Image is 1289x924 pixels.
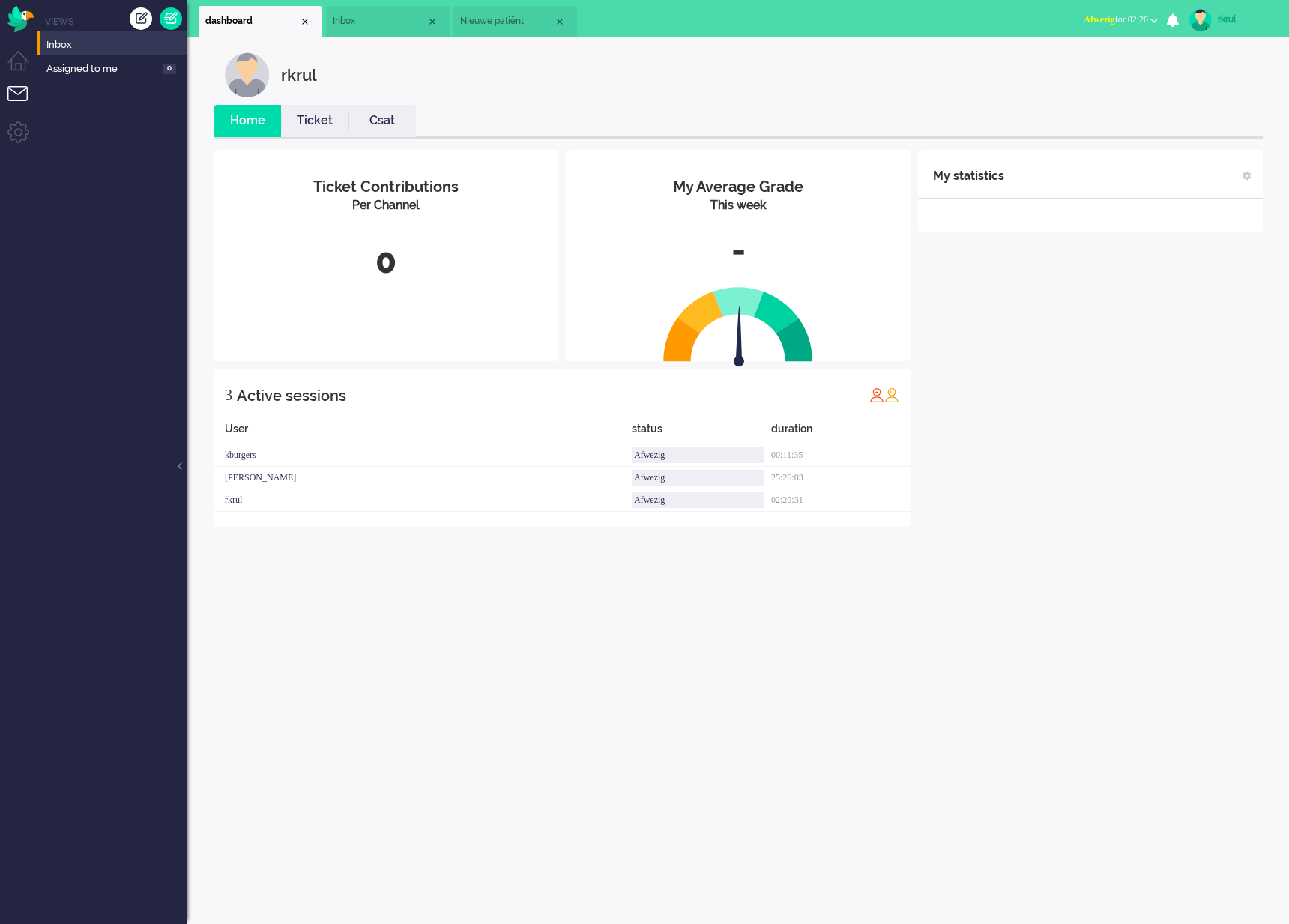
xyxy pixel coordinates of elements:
[299,16,311,28] div: Close tab
[7,6,34,32] img: flow_omnibird.svg
[214,467,632,489] div: [PERSON_NAME]
[281,112,348,130] a: Ticket
[577,176,899,198] div: My Average Grade
[225,197,547,214] div: Per Channel
[663,286,813,362] img: semi_circle.svg
[869,387,884,402] img: profile_red.svg
[43,60,187,76] a: Assigned to me 0
[707,306,771,370] img: arrow.svg
[933,161,1004,191] div: My statistics
[7,10,34,21] a: Omnidesk
[348,105,416,137] li: Csat
[1189,9,1212,31] img: avatar
[771,421,911,444] div: duration
[199,6,322,37] li: Dashboard
[632,492,764,508] div: Afwezig
[7,51,41,85] li: Dashboard menu
[1218,12,1274,27] div: rkrul
[453,6,577,37] li: 11649
[1075,4,1167,37] li: Afwezigfor 02:20
[7,121,41,155] li: Admin menu
[884,387,899,402] img: profile_orange.svg
[214,444,632,467] div: kburgers
[7,86,41,120] li: Tickets menu
[281,105,348,137] li: Ticket
[225,237,547,286] div: 0
[1186,9,1274,31] a: rkrul
[214,105,281,137] li: Home
[237,381,346,411] div: Active sessions
[214,112,281,130] a: Home
[205,15,299,28] span: dashboard
[771,444,911,467] div: 00:11:35
[225,52,270,97] img: customer.svg
[214,421,632,444] div: User
[348,112,416,130] a: Csat
[1084,14,1114,25] span: Afwezig
[771,489,911,512] div: 02:20:31
[577,197,899,214] div: This week
[333,15,426,28] span: Inbox
[326,6,450,37] li: View
[1075,9,1167,31] button: Afwezigfor 02:20
[214,489,632,512] div: rkrul
[1084,14,1148,25] span: for 02:20
[632,470,764,486] div: Afwezig
[225,380,232,410] div: 3
[130,7,152,30] div: Create ticket
[225,176,547,198] div: Ticket Contributions
[160,7,182,30] a: Quick Ticket
[632,447,764,463] div: Afwezig
[632,421,771,444] div: status
[771,467,911,489] div: 25:26:03
[460,15,554,28] span: Nieuwe patiënt
[45,15,187,28] li: Views
[46,38,187,52] span: Inbox
[46,62,158,76] span: Assigned to me
[554,16,566,28] div: Close tab
[426,16,438,28] div: Close tab
[281,52,317,97] div: rkrul
[43,36,187,52] a: Inbox
[163,64,176,75] span: 0
[577,226,899,275] div: -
